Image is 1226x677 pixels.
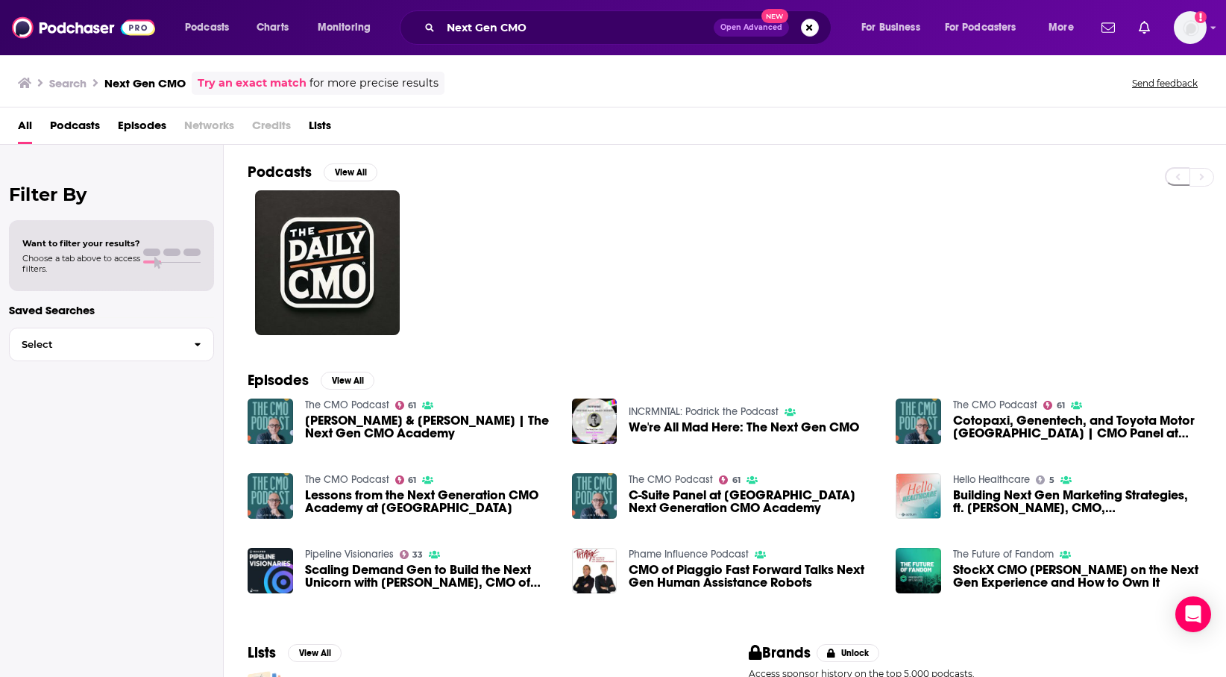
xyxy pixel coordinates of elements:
[945,17,1016,38] span: For Podcasters
[318,17,371,38] span: Monitoring
[953,414,1202,440] a: Cotopaxi, Genentech, and Toyota Motor North America | CMO Panel at Deloitte University Next Gener...
[412,552,423,558] span: 33
[247,16,298,40] a: Charts
[248,371,309,390] h2: Episodes
[953,399,1037,411] a: The CMO Podcast
[719,475,741,484] a: 61
[732,477,741,484] span: 61
[248,548,293,593] a: Scaling Demand Gen to Build the Next Unicorn with Jamie Grenney, CMO of OwnBackup
[185,17,229,38] span: Podcasts
[851,16,939,40] button: open menu
[572,548,617,593] img: CMO of Piaggio Fast Forward Talks Next Gen Human Assistance Robots
[12,13,155,42] img: Podchaser - Follow, Share and Rate Podcasts
[9,184,214,205] h2: Filter By
[248,643,276,662] h2: Lists
[935,16,1038,40] button: open menu
[1174,11,1207,44] span: Logged in as patiencebaldacci
[104,76,186,90] h3: Next Gen CMO
[896,473,941,519] img: Building Next Gen Marketing Strategies, ft. Don Stanziano, CMO, Geisinger
[248,163,312,181] h2: Podcasts
[953,489,1202,514] span: Building Next Gen Marketing Strategies, ft. [PERSON_NAME], CMO, [PERSON_NAME]
[749,643,811,662] h2: Brands
[309,113,331,144] a: Lists
[22,253,140,274] span: Choose a tab above to access filters.
[408,402,416,409] span: 61
[720,24,782,31] span: Open Advanced
[1195,11,1207,23] svg: Add a profile image
[953,473,1030,486] a: Hello Healthcare
[953,489,1202,514] a: Building Next Gen Marketing Strategies, ft. Don Stanziano, CMO, Geisinger
[1174,11,1207,44] button: Show profile menu
[248,473,293,519] a: Lessons from the Next Generation CMO Academy at Deloitte University
[395,401,417,410] a: 61
[395,475,417,484] a: 61
[1038,16,1093,40] button: open menu
[305,548,394,561] a: Pipeline Visionaries
[1043,401,1065,410] a: 61
[953,548,1054,561] a: The Future of Fandom
[408,477,416,484] span: 61
[248,399,293,444] a: Jeff Jones & Rick Gomez | The Next Gen CMO Academy
[629,489,878,514] a: C-Suite Panel at Deloitte University Next Generation CMO Academy
[1057,402,1065,409] span: 61
[9,328,214,361] button: Select
[572,399,617,444] img: We're All Mad Here: The Next Gen CMO
[321,372,374,390] button: View All
[896,548,941,593] img: StockX CMO Deena Bahri on the Next Gen Experience and How to Own It
[817,644,880,662] button: Unlock
[324,163,377,181] button: View All
[572,473,617,519] img: C-Suite Panel at Deloitte University Next Generation CMO Academy
[305,489,554,514] a: Lessons from the Next Generation CMO Academy at Deloitte University
[629,473,713,486] a: The CMO Podcast
[629,489,878,514] span: C-Suite Panel at [GEOGRAPHIC_DATA] Next Generation CMO Academy
[1036,475,1054,484] a: 5
[22,238,140,249] span: Want to filter your results?
[184,113,234,144] span: Networks
[414,10,846,45] div: Search podcasts, credits, & more...
[248,163,377,181] a: PodcastsView All
[1128,77,1202,90] button: Send feedback
[305,564,554,589] a: Scaling Demand Gen to Build the Next Unicorn with Jamie Grenney, CMO of OwnBackup
[305,399,389,411] a: The CMO Podcast
[175,16,248,40] button: open menu
[1049,17,1074,38] span: More
[861,17,920,38] span: For Business
[953,564,1202,589] span: StockX CMO [PERSON_NAME] on the Next Gen Experience and How to Own It
[1174,11,1207,44] img: User Profile
[10,340,182,349] span: Select
[629,548,749,561] a: Phame Influence Podcast
[953,564,1202,589] a: StockX CMO Deena Bahri on the Next Gen Experience and How to Own It
[761,9,788,23] span: New
[18,113,32,144] a: All
[629,421,859,434] a: We're All Mad Here: The Next Gen CMO
[1049,477,1054,484] span: 5
[1175,596,1211,632] div: Open Intercom Messenger
[50,113,100,144] a: Podcasts
[288,644,342,662] button: View All
[248,643,342,662] a: ListsView All
[629,405,779,418] a: INCRMNTAL: Podrick the Podcast
[49,76,87,90] h3: Search
[248,371,374,390] a: EpisodesView All
[896,399,941,444] img: Cotopaxi, Genentech, and Toyota Motor North America | CMO Panel at Deloitte University Next Gener...
[305,564,554,589] span: Scaling Demand Gen to Build the Next Unicorn with [PERSON_NAME], CMO of OwnBackup
[9,303,214,317] p: Saved Searches
[307,16,390,40] button: open menu
[118,113,166,144] a: Episodes
[1095,15,1121,40] a: Show notifications dropdown
[305,414,554,440] a: Jeff Jones & Rick Gomez | The Next Gen CMO Academy
[441,16,714,40] input: Search podcasts, credits, & more...
[629,564,878,589] a: CMO of Piaggio Fast Forward Talks Next Gen Human Assistance Robots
